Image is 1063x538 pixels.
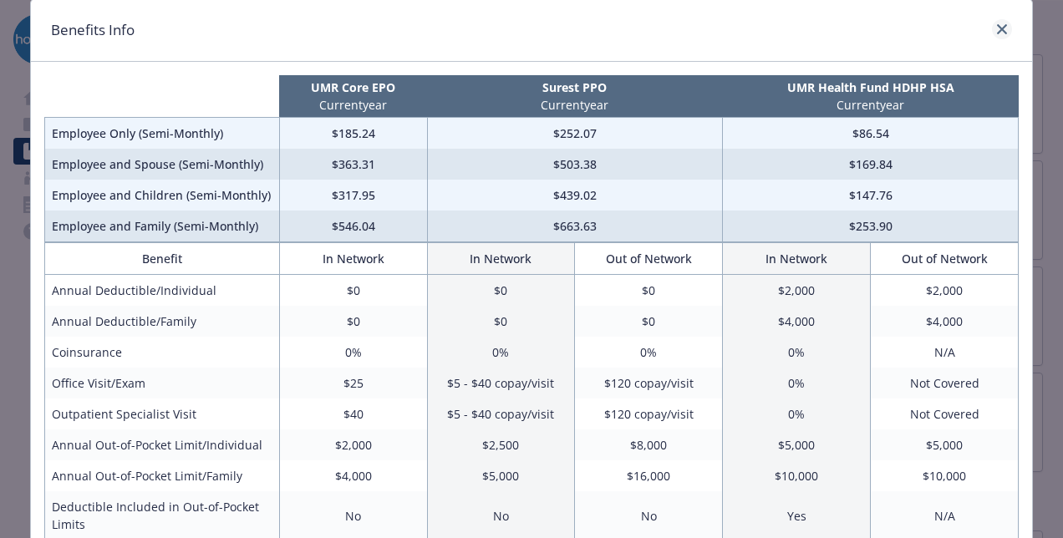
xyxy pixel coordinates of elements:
[45,398,280,429] td: Outpatient Specialist Visit
[575,243,723,275] th: Out of Network
[45,180,280,211] td: Employee and Children (Semi-Monthly)
[427,460,575,491] td: $5,000
[279,337,427,368] td: 0%
[45,149,280,180] td: Employee and Spouse (Semi-Monthly)
[575,337,723,368] td: 0%
[279,118,427,150] td: $185.24
[723,180,1019,211] td: $147.76
[723,243,871,275] th: In Network
[430,96,720,114] p: Current year
[723,337,871,368] td: 0%
[575,306,723,337] td: $0
[427,243,575,275] th: In Network
[279,243,427,275] th: In Network
[871,275,1019,307] td: $2,000
[45,118,280,150] td: Employee Only (Semi-Monthly)
[430,79,720,96] p: Surest PPO
[427,306,575,337] td: $0
[45,368,280,398] td: Office Visit/Exam
[427,429,575,460] td: $2,500
[871,460,1019,491] td: $10,000
[279,180,427,211] td: $317.95
[427,337,575,368] td: 0%
[427,398,575,429] td: $5 - $40 copay/visit
[427,275,575,307] td: $0
[279,306,427,337] td: $0
[723,306,871,337] td: $4,000
[723,398,871,429] td: 0%
[575,398,723,429] td: $120 copay/visit
[575,460,723,491] td: $16,000
[45,275,280,307] td: Annual Deductible/Individual
[45,337,280,368] td: Coinsurance
[279,460,427,491] td: $4,000
[723,149,1019,180] td: $169.84
[45,243,280,275] th: Benefit
[45,211,280,242] td: Employee and Family (Semi-Monthly)
[279,398,427,429] td: $40
[871,337,1019,368] td: N/A
[45,429,280,460] td: Annual Out-of-Pocket Limit/Individual
[575,368,723,398] td: $120 copay/visit
[726,79,1015,96] p: UMR Health Fund HDHP HSA
[279,149,427,180] td: $363.31
[51,19,135,41] h1: Benefits Info
[871,243,1019,275] th: Out of Network
[723,460,871,491] td: $10,000
[992,19,1012,39] a: close
[723,118,1019,150] td: $86.54
[726,96,1015,114] p: Current year
[871,368,1019,398] td: Not Covered
[282,96,424,114] p: Current year
[282,79,424,96] p: UMR Core EPO
[871,398,1019,429] td: Not Covered
[427,149,723,180] td: $503.38
[575,275,723,307] td: $0
[279,429,427,460] td: $2,000
[279,275,427,307] td: $0
[45,460,280,491] td: Annual Out-of-Pocket Limit/Family
[427,368,575,398] td: $5 - $40 copay/visit
[723,275,871,307] td: $2,000
[723,429,871,460] td: $5,000
[427,180,723,211] td: $439.02
[871,306,1019,337] td: $4,000
[45,75,280,118] th: intentionally left blank
[427,211,723,242] td: $663.63
[45,306,280,337] td: Annual Deductible/Family
[871,429,1019,460] td: $5,000
[723,368,871,398] td: 0%
[279,211,427,242] td: $546.04
[427,118,723,150] td: $252.07
[723,211,1019,242] td: $253.90
[575,429,723,460] td: $8,000
[279,368,427,398] td: $25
